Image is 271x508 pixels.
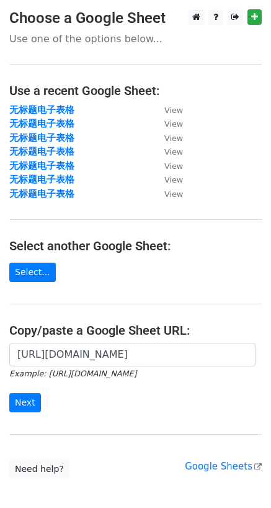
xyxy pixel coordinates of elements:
a: View [152,188,183,199]
h3: Choose a Google Sheet [9,9,262,27]
h4: Select another Google Sheet: [9,238,262,253]
small: Example: [URL][DOMAIN_NAME] [9,369,136,378]
a: Need help? [9,460,69,479]
a: 无标题电子表格 [9,104,74,116]
small: View [164,161,183,171]
small: View [164,134,183,143]
input: Paste your Google Sheet URL here [9,343,255,366]
a: 无标题电子表格 [9,160,74,171]
h4: Copy/paste a Google Sheet URL: [9,323,262,338]
a: 无标题电子表格 [9,132,74,143]
a: 无标题电子表格 [9,118,74,129]
a: View [152,104,183,116]
h4: Use a recent Google Sheet: [9,83,262,98]
small: View [164,175,183,184]
small: View [164,189,183,199]
a: View [152,160,183,171]
a: 无标题电子表格 [9,174,74,185]
a: 无标题电子表格 [9,188,74,199]
p: Use one of the options below... [9,32,262,45]
small: View [164,106,183,115]
a: View [152,146,183,157]
a: View [152,132,183,143]
input: Next [9,393,41,412]
a: 无标题电子表格 [9,146,74,157]
a: Google Sheets [185,461,262,472]
a: View [152,174,183,185]
a: View [152,118,183,129]
small: View [164,147,183,156]
small: View [164,119,183,129]
a: Select... [9,263,56,282]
